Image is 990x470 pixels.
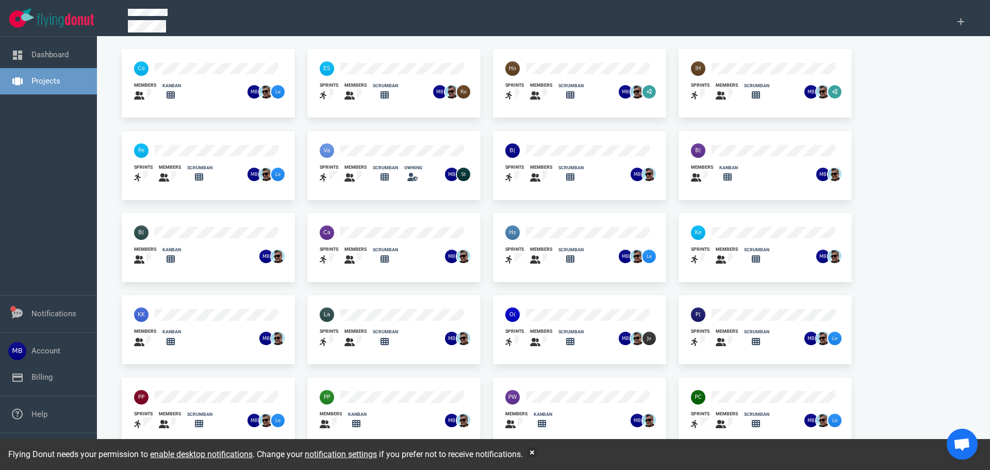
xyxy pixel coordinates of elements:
[134,307,148,322] img: 40
[816,250,830,263] img: 26
[642,332,656,345] img: 26
[134,164,153,184] a: sprints
[134,246,156,253] div: members
[344,246,367,253] div: members
[505,328,524,348] a: sprints
[558,83,584,89] div: scrumban
[320,390,334,404] img: 40
[159,411,181,431] a: members
[505,246,524,253] div: sprints
[691,143,705,158] img: 40
[828,414,841,427] img: 26
[344,82,367,102] a: members
[404,165,422,171] div: owning
[247,168,261,181] img: 26
[134,143,148,158] img: 40
[534,411,552,418] div: kanban
[320,61,334,76] img: 40
[691,61,705,76] img: 40
[134,328,156,335] div: members
[344,164,367,184] a: members
[530,328,552,335] div: members
[373,165,398,171] div: scrumban
[505,143,520,158] img: 40
[691,246,709,266] a: sprints
[31,410,47,419] a: Help
[253,449,523,459] span: . Change your if you prefer not to receive notifications.
[150,449,253,459] a: enable desktop notifications
[162,83,181,89] div: kanban
[259,332,273,345] img: 26
[530,328,552,348] a: members
[631,168,644,181] img: 26
[716,82,738,102] a: members
[259,168,273,181] img: 26
[716,411,738,431] a: members
[344,164,367,171] div: members
[457,85,470,99] img: 26
[530,164,552,171] div: members
[320,411,342,431] a: members
[305,449,377,459] a: notification settings
[816,168,830,181] img: 26
[8,449,253,459] span: Flying Donut needs your permission to
[247,414,261,427] img: 26
[162,247,181,253] div: kanban
[320,82,338,102] a: sprints
[259,414,273,427] img: 26
[647,89,652,94] text: +2
[558,329,584,335] div: scrumban
[631,85,644,99] img: 26
[716,411,738,417] div: members
[642,250,656,263] img: 26
[832,89,837,94] text: +2
[691,411,709,417] div: sprints
[558,165,584,171] div: scrumban
[505,225,520,240] img: 40
[947,429,978,460] a: Open de chat
[320,164,338,171] div: sprints
[259,85,273,99] img: 26
[691,164,713,171] div: members
[445,414,458,427] img: 26
[828,332,841,345] img: 26
[344,82,367,89] div: members
[716,328,738,335] div: members
[320,307,334,322] img: 40
[320,164,338,184] a: sprints
[642,414,656,427] img: 26
[445,168,458,181] img: 26
[505,164,524,171] div: sprints
[344,328,367,335] div: members
[134,411,153,417] div: sprints
[505,82,524,89] div: sprints
[457,332,470,345] img: 26
[804,414,818,427] img: 26
[744,247,769,253] div: scrumban
[320,225,334,240] img: 40
[619,85,632,99] img: 26
[37,13,94,27] img: Flying Donut text logo
[558,247,584,253] div: scrumban
[619,332,632,345] img: 26
[320,246,338,253] div: sprints
[348,411,367,418] div: kanban
[457,250,470,263] img: 26
[530,82,552,102] a: members
[31,50,69,59] a: Dashboard
[344,246,367,266] a: members
[344,328,367,348] a: members
[716,246,738,253] div: members
[691,390,705,404] img: 40
[320,328,338,348] a: sprints
[619,250,632,263] img: 26
[691,328,709,348] a: sprints
[320,246,338,266] a: sprints
[373,247,398,253] div: scrumban
[433,85,447,99] img: 26
[271,250,285,263] img: 26
[804,85,818,99] img: 26
[631,250,644,263] img: 26
[716,246,738,266] a: members
[631,414,644,427] img: 26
